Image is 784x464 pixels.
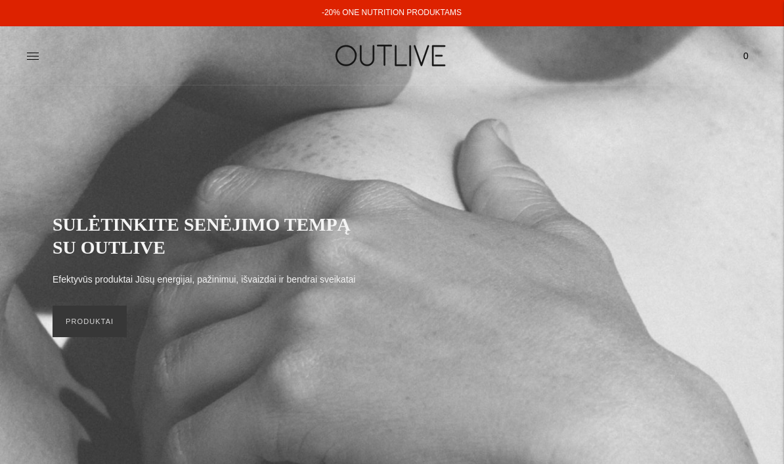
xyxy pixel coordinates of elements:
a: 0 [734,41,758,70]
span: 0 [737,47,755,65]
p: Efektyvūs produktai Jūsų energijai, pažinimui, išvaizdai ir bendrai sveikatai [53,272,355,288]
a: PRODUKTAI [53,306,127,337]
a: -20% ONE NUTRITION PRODUKTAMS [322,8,462,17]
h2: SULĖTINKITE SENĖJIMO TEMPĄ SU OUTLIVE [53,213,368,259]
img: OUTLIVE [310,33,474,78]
